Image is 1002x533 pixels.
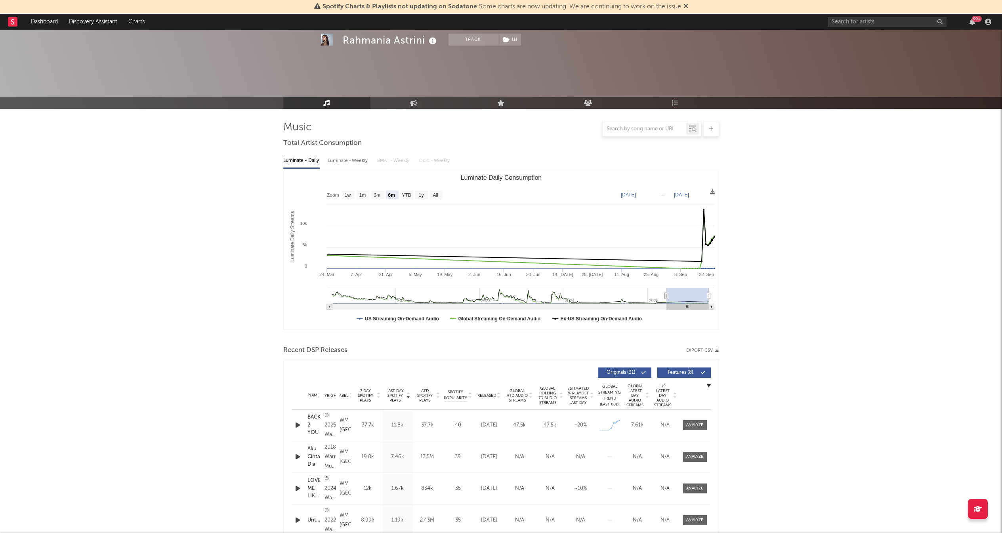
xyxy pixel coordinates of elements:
[323,4,477,10] span: Spotify Charts & Playlists not updating on Sodatone
[603,126,686,132] input: Search by song name or URL
[496,272,511,277] text: 16. Jun
[355,485,381,493] div: 12k
[365,316,439,322] text: US Streaming On-Demand Audio
[337,393,348,398] span: Label
[340,416,351,435] div: WM [GEOGRAPHIC_DATA]
[506,453,533,461] div: N/A
[526,272,540,277] text: 30. Jun
[552,272,573,277] text: 14. [DATE]
[385,421,410,429] div: 11.8k
[437,272,453,277] text: 19. May
[506,516,533,524] div: N/A
[316,393,339,398] span: Copyright
[506,485,533,493] div: N/A
[283,346,347,355] span: Recent DSP Releases
[674,272,687,277] text: 8. Sep
[327,192,339,198] text: Zoom
[355,388,376,403] span: 7 Day Spotify Plays
[385,516,410,524] div: 1.19k
[567,516,594,524] div: N/A
[537,386,559,405] span: Global Rolling 7D Audio Streams
[567,453,594,461] div: N/A
[653,516,677,524] div: N/A
[537,421,563,429] div: 47.5k
[626,516,649,524] div: N/A
[657,367,711,378] button: Features(8)
[385,485,410,493] div: 1.67k
[476,453,502,461] div: [DATE]
[323,4,681,10] span: : Some charts are now updating. We are continuing to work on the issue
[324,474,336,503] div: © 2024 Warner Music [GEOGRAPHIC_DATA]
[388,192,395,198] text: 6m
[302,242,307,247] text: 5k
[402,192,411,198] text: YTD
[414,485,440,493] div: 834k
[468,272,480,277] text: 2. Jun
[537,453,563,461] div: N/A
[304,264,307,268] text: 0
[355,453,381,461] div: 19.8k
[340,479,351,498] div: WM [GEOGRAPHIC_DATA]
[498,34,521,46] span: ( 1 )
[289,211,295,261] text: Luminate Daily Streams
[444,453,472,461] div: 39
[359,192,366,198] text: 1m
[343,34,439,47] div: Rahmania Astrini
[537,485,563,493] div: N/A
[307,516,321,524] a: Untitled
[699,272,714,277] text: 22. Sep
[307,477,321,500] div: LOVE ME LIKE YOU
[972,16,982,22] div: 99 +
[661,192,666,198] text: →
[560,316,642,322] text: Ex-US Streaming On-Demand Audio
[283,154,320,168] div: Luminate - Daily
[567,485,594,493] div: ~ 10 %
[433,192,438,198] text: All
[385,453,410,461] div: 7.46k
[506,421,533,429] div: 47.5k
[683,4,688,10] span: Dismiss
[444,485,472,493] div: 35
[506,388,528,403] span: Global ATD Audio Streams
[567,386,589,405] span: Estimated % Playlist Streams Last Day
[498,34,521,46] button: (1)
[351,272,362,277] text: 7. Apr
[476,485,502,493] div: [DATE]
[477,393,496,398] span: Released
[123,14,150,30] a: Charts
[307,392,321,398] div: Name
[324,411,336,440] div: © 2025 Warner Music Indonesia
[828,17,947,27] input: Search for artists
[537,516,563,524] div: N/A
[598,384,622,407] div: Global Streaming Trend (Last 60D)
[307,445,321,468] a: Aku Cinta Dia
[476,421,502,429] div: [DATE]
[414,516,440,524] div: 2.43M
[414,421,440,429] div: 37.7k
[324,443,336,471] div: 2018 Warner Music Indonesia
[444,421,472,429] div: 40
[674,192,689,198] text: [DATE]
[460,174,542,181] text: Luminate Daily Consumption
[653,485,677,493] div: N/A
[344,192,351,198] text: 1w
[307,413,321,437] a: BACK 2 YOU
[63,14,123,30] a: Discovery Assistant
[284,171,718,329] svg: Luminate Daily Consumption
[414,453,440,461] div: 13.5M
[385,388,406,403] span: Last Day Spotify Plays
[662,370,699,375] span: Features ( 8 )
[408,272,422,277] text: 5. May
[25,14,63,30] a: Dashboard
[414,388,435,403] span: ATD Spotify Plays
[374,192,380,198] text: 3m
[603,370,639,375] span: Originals ( 31 )
[476,516,502,524] div: [DATE]
[379,272,393,277] text: 21. Apr
[328,154,369,168] div: Luminate - Weekly
[444,516,472,524] div: 35
[653,384,672,407] span: US Latest Day Audio Streams
[626,384,645,407] span: Global Latest Day Audio Streams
